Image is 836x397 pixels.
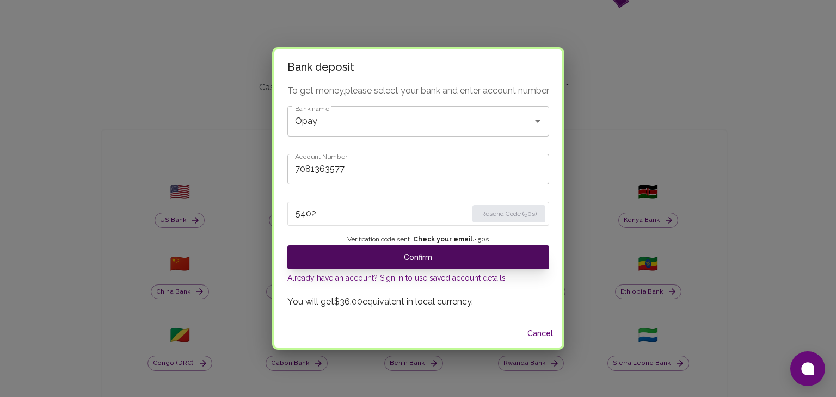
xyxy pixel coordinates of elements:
label: Bank name [295,104,329,113]
button: Cancel [523,324,558,344]
p: To get money, please select your bank and enter account number [287,84,549,97]
button: Open [530,114,545,129]
button: Resend Code (50s) [472,205,545,222]
strong: Check your email. [413,235,474,243]
input: Enter verification code [296,205,468,222]
p: You will get $36.00 equivalent in local currency. [287,295,549,308]
button: Confirm [287,245,549,269]
span: Verification code sent. • 50 s [347,234,489,245]
button: Open chat window [790,351,825,386]
label: Account Number [295,152,347,161]
button: Already have an account? Sign in to use saved account details [287,272,506,283]
h2: Bank deposit [274,49,562,84]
